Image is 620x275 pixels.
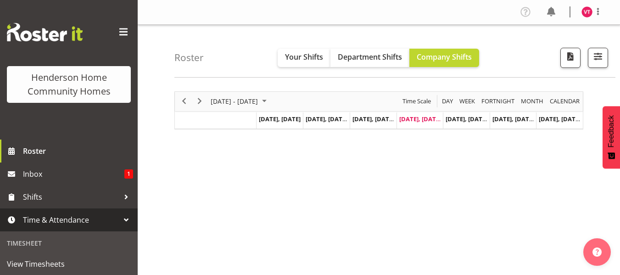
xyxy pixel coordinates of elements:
span: [DATE], [DATE] [492,115,534,123]
button: Timeline Week [458,95,477,107]
button: Filter Shifts [588,48,608,68]
button: Month [548,95,581,107]
span: [DATE], [DATE] [352,115,394,123]
button: Previous [178,95,190,107]
span: [DATE] - [DATE] [210,95,259,107]
button: September 2025 [209,95,271,107]
span: 1 [124,169,133,179]
span: Fortnight [480,95,515,107]
span: [DATE], [DATE] [306,115,347,123]
div: next period [192,92,207,111]
button: Fortnight [480,95,516,107]
span: Inbox [23,167,124,181]
button: Download a PDF of the roster according to the set date range. [560,48,581,68]
span: Company Shifts [417,52,472,62]
h4: Roster [174,52,204,63]
span: Department Shifts [338,52,402,62]
span: Week [458,95,476,107]
div: Henderson Home Community Homes [16,71,122,98]
div: Timesheet [2,234,135,253]
span: [DATE], [DATE] [259,115,301,123]
span: Feedback [607,115,615,147]
div: September 22 - 28, 2025 [207,92,272,111]
button: Department Shifts [330,49,409,67]
button: Time Scale [401,95,433,107]
img: vanessa-thornley8527.jpg [581,6,592,17]
img: help-xxl-2.png [592,247,602,257]
span: Day [441,95,454,107]
button: Next [194,95,206,107]
span: Time & Attendance [23,213,119,227]
span: [DATE], [DATE] [446,115,487,123]
span: Shifts [23,190,119,204]
span: [DATE], [DATE] [399,115,441,123]
span: calendar [549,95,581,107]
span: Month [520,95,544,107]
button: Company Shifts [409,49,479,67]
span: Your Shifts [285,52,323,62]
img: Rosterit website logo [7,23,83,41]
button: Timeline Month [519,95,545,107]
button: Feedback - Show survey [603,106,620,168]
span: [DATE], [DATE] [539,115,581,123]
div: Timeline Week of September 25, 2025 [174,91,583,129]
span: Roster [23,144,133,158]
div: previous period [176,92,192,111]
button: Timeline Day [441,95,455,107]
button: Your Shifts [278,49,330,67]
span: View Timesheets [7,257,131,271]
